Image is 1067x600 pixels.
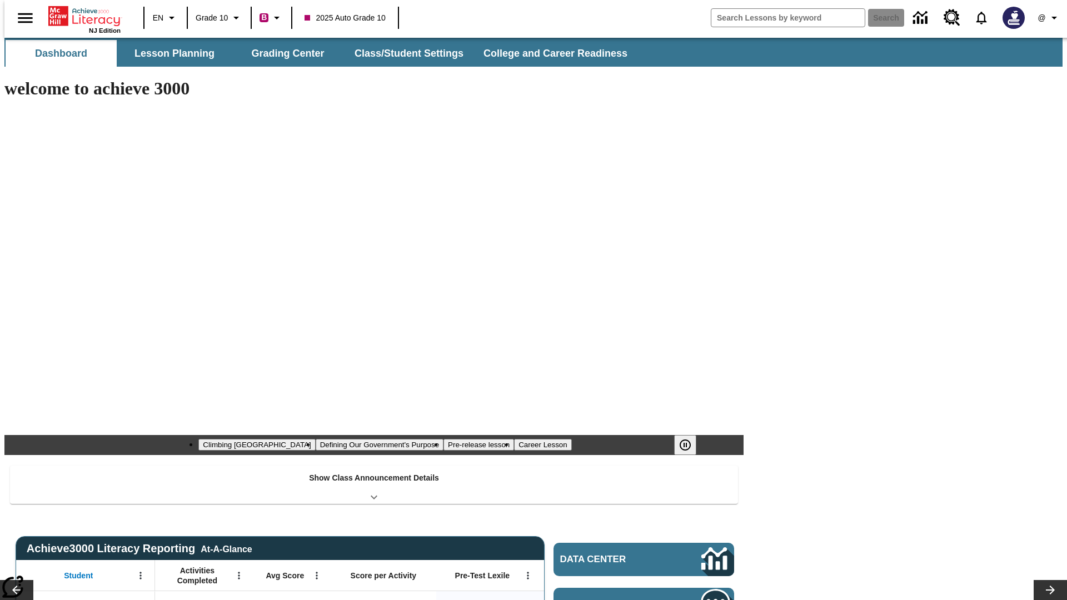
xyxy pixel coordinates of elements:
button: Open Menu [132,567,149,584]
div: Pause [674,435,707,455]
button: Slide 4 Career Lesson [514,439,571,451]
div: Show Class Announcement Details [10,466,738,504]
span: @ [1038,12,1045,24]
button: Open Menu [520,567,536,584]
button: Profile/Settings [1031,8,1067,28]
span: 2025 Auto Grade 10 [305,12,385,24]
button: Slide 2 Defining Our Government's Purpose [316,439,443,451]
a: Notifications [967,3,996,32]
button: Grade: Grade 10, Select a grade [191,8,247,28]
button: Class/Student Settings [346,40,472,67]
span: Data Center [560,554,664,565]
div: SubNavbar [4,40,637,67]
div: Home [48,4,121,34]
a: Resource Center, Will open in new tab [937,3,967,33]
button: Boost Class color is violet red. Change class color [255,8,288,28]
button: Grading Center [232,40,343,67]
a: Data Center [554,543,734,576]
button: Lesson Planning [119,40,230,67]
span: NJ Edition [89,27,121,34]
button: Language: EN, Select a language [148,8,183,28]
span: Score per Activity [351,571,417,581]
div: SubNavbar [4,38,1063,67]
img: Avatar [1003,7,1025,29]
h1: welcome to achieve 3000 [4,78,744,99]
span: Avg Score [266,571,304,581]
span: Achieve3000 Literacy Reporting [27,542,252,555]
button: Open side menu [9,2,42,34]
button: Slide 3 Pre-release lesson [443,439,514,451]
button: Lesson carousel, Next [1034,580,1067,600]
input: search field [711,9,865,27]
div: At-A-Glance [201,542,252,554]
button: Dashboard [6,40,117,67]
button: Open Menu [308,567,325,584]
span: B [261,11,267,24]
a: Home [48,5,121,27]
button: Slide 1 Climbing Mount Tai [198,439,315,451]
span: Student [64,571,93,581]
span: EN [153,12,163,24]
button: Select a new avatar [996,3,1031,32]
button: College and Career Readiness [475,40,636,67]
p: Show Class Announcement Details [309,472,439,484]
button: Open Menu [231,567,247,584]
span: Activities Completed [161,566,234,586]
span: Grade 10 [196,12,228,24]
a: Data Center [906,3,937,33]
button: Pause [674,435,696,455]
span: Pre-Test Lexile [455,571,510,581]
